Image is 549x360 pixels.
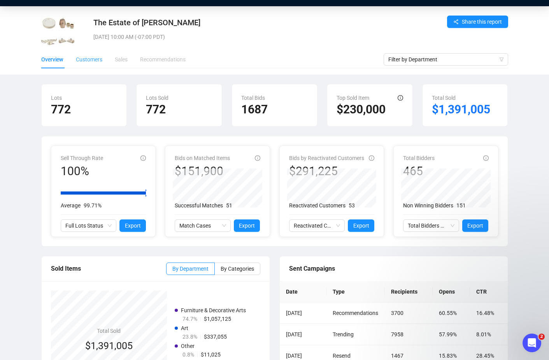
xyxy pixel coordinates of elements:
[122,3,137,18] button: Home
[433,281,470,303] th: Opens
[385,324,433,345] td: 7958
[348,219,374,232] button: Export
[181,343,195,349] span: Other
[221,266,254,272] span: By Categories
[398,95,403,101] span: info-circle
[140,55,186,64] div: Recommendations
[12,92,121,145] div: After conducting an investigation, we identified the reason for the missing winners in the custom...
[65,220,112,231] span: Full Lots Status
[51,95,62,101] span: Lots
[84,202,102,209] span: 99.71%
[433,303,470,324] td: 60.55%
[146,102,212,117] h2: 772
[289,164,364,179] div: $291,225
[6,24,149,42] div: Artbrain says…
[403,155,435,161] span: Total Bidders
[181,325,188,331] span: Art
[182,316,197,322] span: 74.7%
[51,102,118,117] h2: 772
[6,24,86,41] div: I’m sharing it here again
[462,17,502,26] span: Share this report
[353,221,369,230] span: Export
[453,19,459,24] span: share-alt
[204,334,227,340] span: $337,055
[403,202,453,209] span: Non Winning Bidders
[483,155,489,161] span: info-circle
[41,55,63,64] div: Overview
[59,33,74,49] img: 4_01.jpg
[470,324,507,345] td: 8.01%
[93,33,380,41] div: [DATE] 10:00 AM (-07:00 PDT)
[201,351,221,358] span: $11,025
[403,164,435,179] div: 465
[85,327,133,335] h4: Total Sold
[294,220,340,231] span: Reactivated Customers Activity
[349,202,355,209] span: 53
[182,351,194,358] span: 0.8%
[6,42,149,312] div: Artbrain says…
[41,33,57,49] img: 3_01.jpg
[255,155,260,161] span: info-circle
[61,164,103,179] div: 100%
[289,202,346,209] span: Reactivated Customers
[280,324,326,345] td: [DATE]
[12,29,79,37] div: I’m sharing it here again
[467,221,483,230] span: Export
[25,254,31,261] button: Gif picker
[175,202,223,209] span: Successful Matches
[12,199,121,245] div: We are working on the necessary adjustments to include and reflect this group in the report. In t...
[538,334,545,340] span: 2
[12,58,121,88] div: I’m following up on the question you raised to our team earlier this week regarding the data disc...
[22,4,35,17] img: Profile image for Artbrain
[12,149,121,195] div: This means, specifically, these 15 customers had bid more than [DATE], did not bid in the last 12...
[408,220,454,231] span: Total Bidders Activity
[76,55,102,64] div: Customers
[388,54,503,65] span: Filter by Department
[280,281,326,303] th: Date
[226,202,232,209] span: 51
[182,334,197,340] span: 23.8%
[85,338,133,353] div: $1,391,005
[37,254,43,261] button: Upload attachment
[462,219,489,232] button: Export
[179,220,226,231] span: Match Cases
[447,16,508,28] button: Share this report
[61,202,81,209] span: Average
[41,16,57,31] img: 1_01.jpg
[140,155,146,161] span: info-circle
[12,254,18,261] button: Emoji picker
[523,334,541,352] iframe: Intercom live chat
[7,238,149,251] textarea: Message…
[326,303,385,324] td: Recommendations
[369,155,374,161] span: info-circle
[241,102,308,117] h2: 1687
[146,95,168,101] span: Lots Sold
[432,102,498,117] h2: $1,391,005
[172,266,209,272] span: By Department
[181,307,246,313] span: Furniture & Decorative Arts
[385,281,433,303] th: Recipients
[470,281,507,303] th: CTR
[326,324,385,345] td: Trending
[61,155,103,161] span: Sell Through Rate
[234,219,260,232] button: Export
[456,202,466,209] span: 151
[125,221,141,230] span: Export
[337,102,403,117] h2: $230,000
[204,316,231,322] span: $1,057,125
[470,303,507,324] td: 16.48%
[175,155,230,161] span: Bids on Matched Items
[433,324,470,345] td: 57.99%
[119,219,146,232] button: Export
[38,4,63,10] h1: Artbrain
[241,95,265,101] span: Total Bids
[289,264,498,273] div: Sent Campaigns
[337,95,369,101] span: Top Sold Item
[432,95,456,101] span: Total Sold
[6,42,128,295] div: Dear [PERSON_NAME],I’m following up on the question you raised to our team earlier this week rega...
[133,251,146,264] button: Send a message…
[326,281,385,303] th: Type
[51,264,166,273] div: Sold Items
[385,303,433,324] td: 3700
[5,3,20,18] button: go back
